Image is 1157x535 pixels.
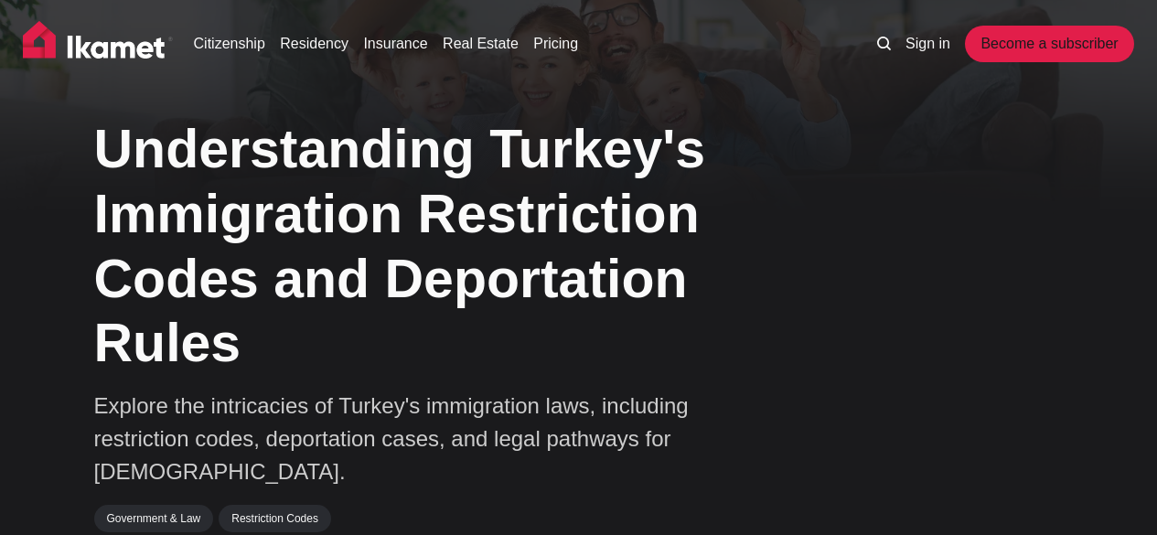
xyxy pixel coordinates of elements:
a: Real Estate [443,33,519,55]
a: Pricing [533,33,578,55]
a: Sign in [905,33,950,55]
h1: Understanding Turkey's Immigration Restriction Codes and Deportation Rules [94,117,826,376]
a: Citizenship [194,33,265,55]
a: Restriction Codes [219,505,331,532]
img: Ikamet home [23,21,173,67]
a: Government & Law [94,505,214,532]
a: Insurance [363,33,427,55]
a: Residency [280,33,348,55]
a: Become a subscriber [965,26,1133,62]
p: Explore the intricacies of Turkey's immigration laws, including restriction codes, deportation ca... [94,390,734,488]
